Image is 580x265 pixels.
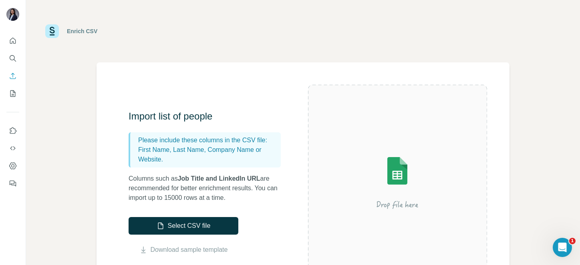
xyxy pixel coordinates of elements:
button: Feedback [6,176,19,191]
p: Columns such as are recommended for better enrichment results. You can import up to 15000 rows at... [129,174,289,203]
h3: Import list of people [129,110,289,123]
img: Avatar [6,8,19,21]
button: Select CSV file [129,217,238,235]
div: Enrich CSV [67,27,97,35]
button: Use Surfe API [6,141,19,155]
button: My lists [6,86,19,101]
button: Search [6,51,19,66]
p: First Name, Last Name, Company Name or Website. [138,145,278,164]
button: Quick start [6,34,19,48]
button: Download sample template [129,245,238,255]
button: Dashboard [6,159,19,173]
span: Job Title and LinkedIn URL [178,175,260,182]
img: Surfe Illustration - Drop file here or select below [325,134,469,230]
button: Enrich CSV [6,69,19,83]
a: Download sample template [151,245,228,255]
span: 1 [569,238,576,244]
button: Use Surfe on LinkedIn [6,124,19,138]
p: Please include these columns in the CSV file: [138,135,278,145]
img: Surfe Logo [45,24,59,38]
iframe: Intercom live chat [553,238,572,257]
